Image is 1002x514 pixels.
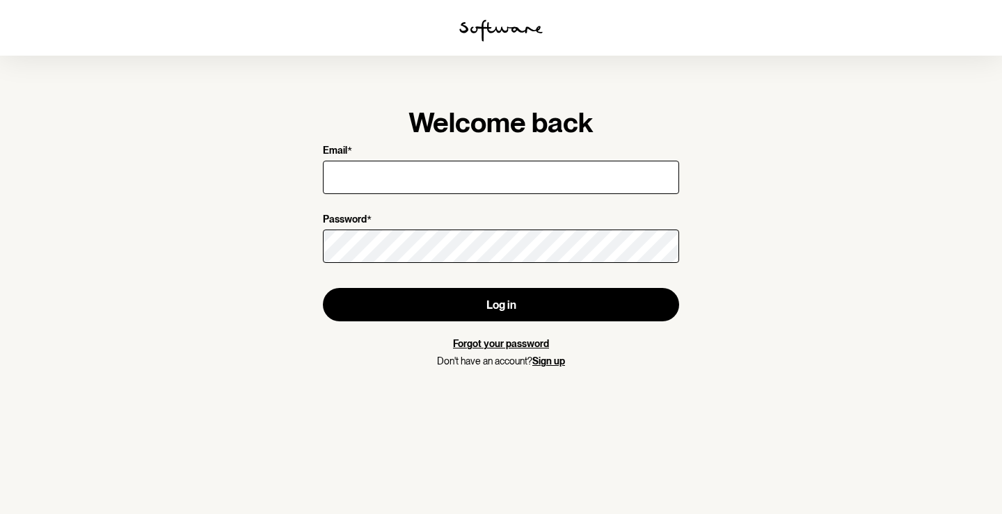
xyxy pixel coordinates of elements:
p: Don't have an account? [323,355,679,367]
p: Email [323,145,347,158]
h1: Welcome back [323,106,679,139]
a: Sign up [532,355,565,367]
a: Forgot your password [453,338,549,349]
img: software logo [459,19,543,42]
button: Log in [323,288,679,321]
p: Password [323,214,367,227]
